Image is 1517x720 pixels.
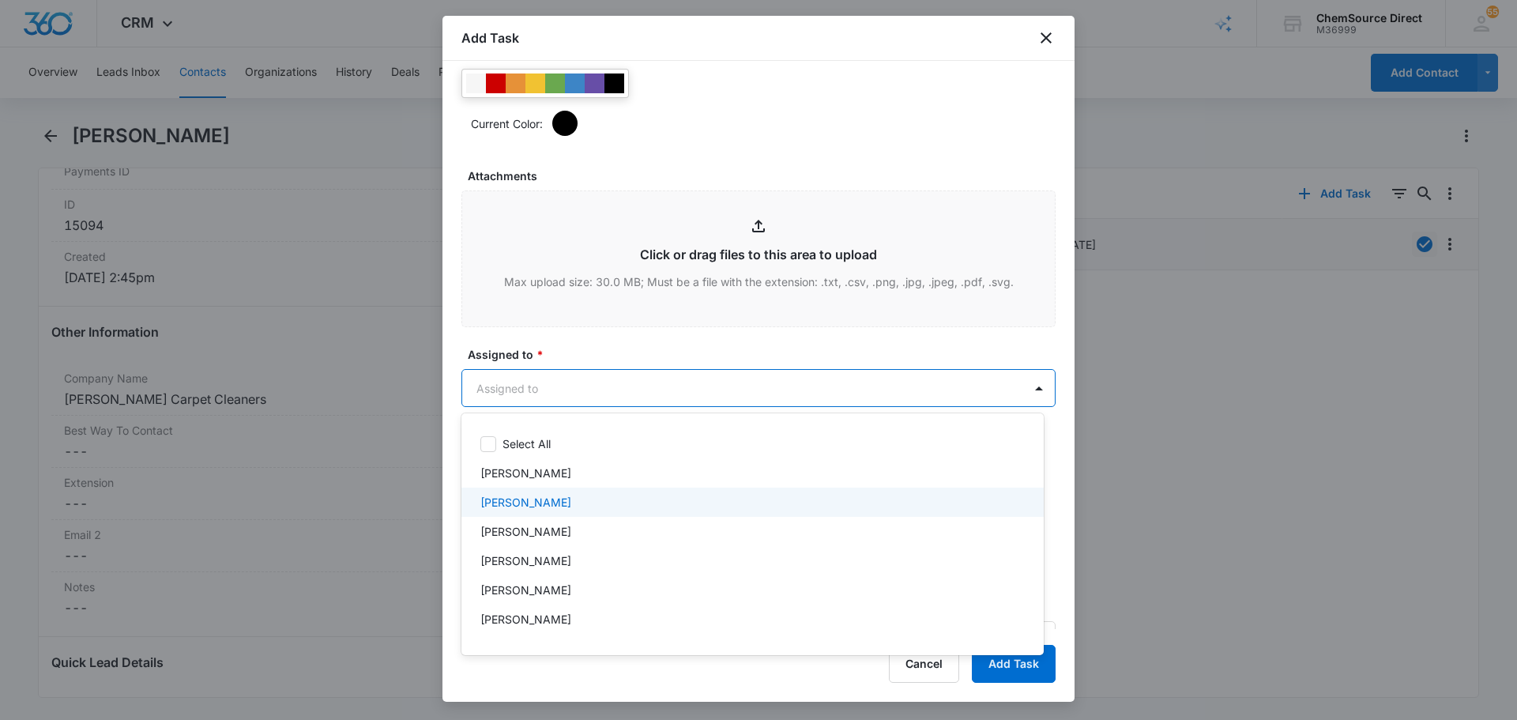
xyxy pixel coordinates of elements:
[480,523,571,540] p: [PERSON_NAME]
[480,611,571,628] p: [PERSON_NAME]
[480,640,571,657] p: [PERSON_NAME]
[480,465,571,481] p: [PERSON_NAME]
[480,494,571,511] p: [PERSON_NAME]
[480,552,571,569] p: [PERSON_NAME]
[503,435,551,452] p: Select All
[480,582,571,598] p: [PERSON_NAME]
